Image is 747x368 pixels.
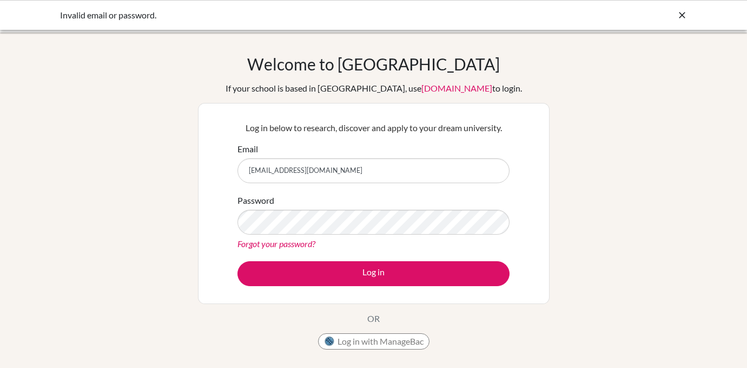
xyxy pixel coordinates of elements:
a: Forgot your password? [237,238,315,249]
button: Log in with ManageBac [318,333,429,350]
div: If your school is based in [GEOGRAPHIC_DATA], use to login. [226,82,522,95]
div: Invalid email or password. [60,9,525,22]
h1: Welcome to [GEOGRAPHIC_DATA] [247,54,500,74]
a: [DOMAIN_NAME] [421,83,492,93]
p: Log in below to research, discover and apply to your dream university. [237,121,510,134]
label: Email [237,143,258,156]
button: Log in [237,261,510,286]
label: Password [237,194,274,207]
p: OR [367,312,380,325]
